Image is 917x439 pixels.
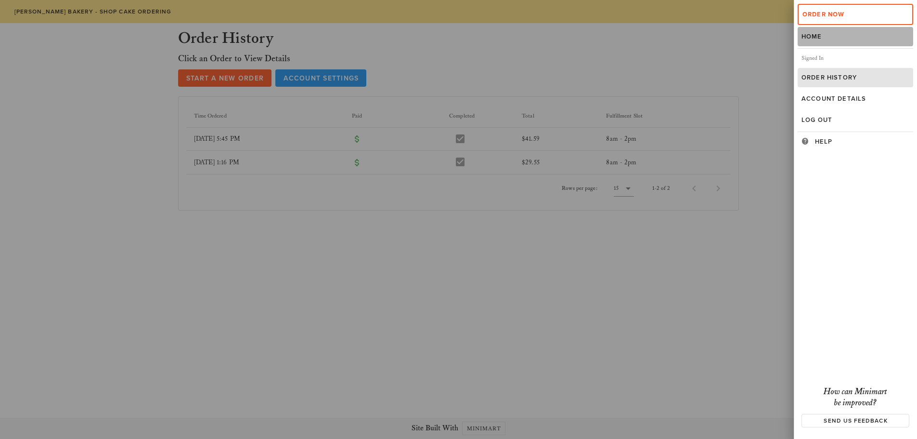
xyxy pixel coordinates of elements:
div: Help [815,138,909,146]
h3: How can Minimart be improved? [801,386,909,408]
span: Send us Feedback [808,417,903,424]
div: Log Out [801,116,909,124]
div: Account Details [801,95,909,103]
a: Home [798,27,913,46]
a: Order Now [798,4,913,25]
a: Send us Feedback [801,414,909,427]
a: Order History [798,68,913,87]
div: Signed In [798,49,913,68]
div: Order History [801,74,909,81]
a: Account Details [798,89,913,108]
div: Home [801,33,909,40]
a: Help [798,132,913,151]
div: Order Now [802,11,908,18]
